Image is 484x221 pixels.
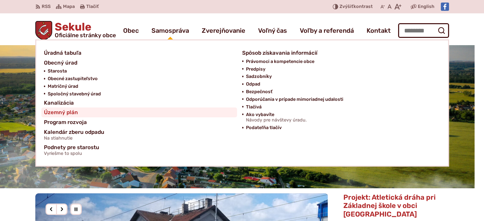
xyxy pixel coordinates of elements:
[242,48,317,58] span: Spôsob získavania informácií
[246,73,272,80] span: Sadzobníky
[42,3,51,10] span: RSS
[246,58,433,66] a: Právomoci a kompetencie obce
[343,193,435,218] span: Projekt: Atletická dráha pri Základnej škole v obci [GEOGRAPHIC_DATA]
[242,48,433,58] a: Spôsob získavania informácií
[340,4,373,10] span: kontrast
[151,22,189,39] a: Samospráva
[48,83,78,90] span: Matričný úrad
[246,73,433,80] a: Sadzobníky
[48,67,67,75] span: Starosta
[246,124,282,132] span: Podateľňa tlačív
[52,22,116,38] h1: Sekule
[46,204,57,215] div: Predošlý slajd
[35,21,53,40] img: Prejsť na domovskú stránku
[44,117,235,127] a: Program rozvoja
[44,117,87,127] span: Program rozvoja
[246,103,433,111] a: Tlačivá
[340,4,354,9] span: Zvýšiť
[246,96,343,103] span: Odporúčania v prípade mimoriadnej udalosti
[246,111,307,124] span: Ako vybavíte
[246,80,260,88] span: Odpad
[246,118,307,123] span: Návody pre návštevy úradu.
[202,22,245,39] a: Zverejňovanie
[48,75,235,83] a: Obecné zastupiteľstvo
[86,4,99,10] span: Tlačiť
[44,98,235,108] a: Kanalizácia
[44,127,104,143] span: Kalendár zberu odpadu
[246,88,433,96] a: Bezpečnosť
[246,66,265,73] span: Predpisy
[367,22,391,39] a: Kontakt
[246,103,262,111] span: Tlačivá
[246,66,433,73] a: Predpisy
[246,88,272,96] span: Bezpečnosť
[441,3,449,11] img: Prejsť na Facebook stránku
[56,204,67,215] div: Nasledujúci slajd
[44,136,104,141] span: Na stiahnutie
[246,96,433,103] a: Odporúčania v prípade mimoriadnej udalosti
[44,58,77,68] span: Obecný úrad
[35,21,116,40] a: Logo Sekule, prejsť na domovskú stránku.
[48,67,235,75] a: Starosta
[44,48,235,58] a: Úradná tabuľa
[63,3,75,10] span: Mapa
[44,58,235,68] a: Obecný úrad
[246,111,433,124] a: Ako vybavíteNávody pre návštevy úradu.
[246,58,314,66] span: Právomoci a kompetencie obce
[300,22,354,39] a: Voľby a referendá
[417,3,436,10] a: English
[44,107,78,117] span: Územný plán
[48,90,235,98] a: Spoločný stavebný úrad
[44,142,99,158] span: Podnety pre starostu
[44,98,74,108] span: Kanalizácia
[44,142,433,158] a: Podnety pre starostuVyriešme to spolu
[55,32,116,38] span: Oficiálne stránky obce
[48,75,98,83] span: Obecné zastupiteľstvo
[246,80,433,88] a: Odpad
[44,127,235,143] a: Kalendár zberu odpaduNa stiahnutie
[418,3,434,10] span: English
[70,204,82,215] div: Pozastaviť pohyb slajdera
[44,107,235,117] a: Územný plán
[123,22,139,39] a: Obec
[48,90,101,98] span: Spoločný stavebný úrad
[258,22,287,39] a: Voľný čas
[48,83,235,90] a: Matričný úrad
[44,48,81,58] span: Úradná tabuľa
[246,124,433,132] a: Podateľňa tlačív
[44,151,99,156] span: Vyriešme to spolu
